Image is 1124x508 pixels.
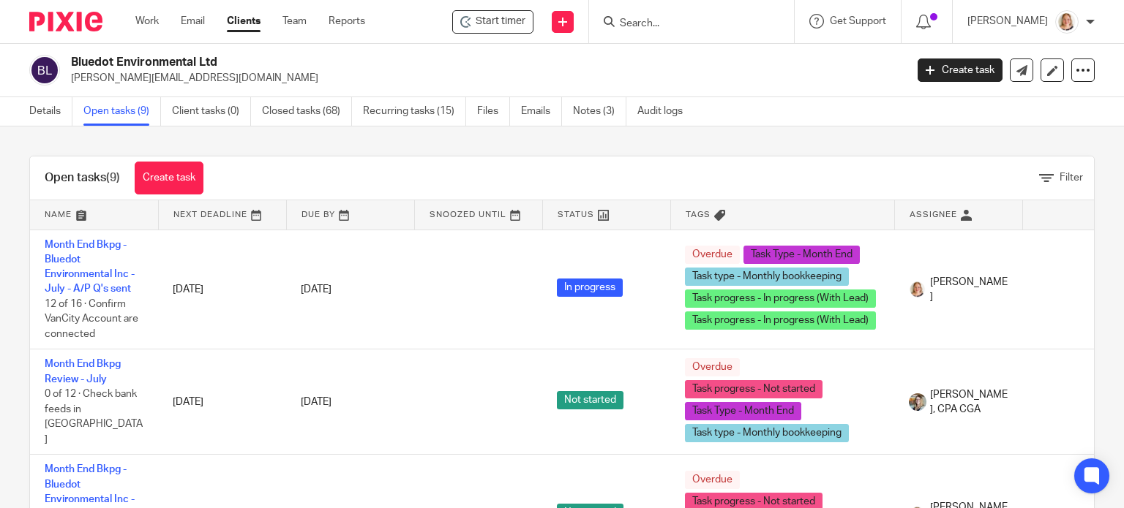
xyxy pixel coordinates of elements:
[743,246,860,264] span: Task Type - Month End
[685,402,801,420] span: Task Type - Month End
[909,281,926,298] img: Screenshot%202025-09-16%20114050.png
[158,349,286,455] td: [DATE]
[557,278,623,297] span: In progress
[685,471,740,489] span: Overdue
[930,275,1008,305] span: [PERSON_NAME]
[301,397,331,407] span: [DATE]
[45,389,143,444] span: 0 of 12 · Check bank feeds in [GEOGRAPHIC_DATA]
[685,424,849,442] span: Task type - Monthly bookkeeping
[521,97,562,126] a: Emails
[476,14,525,29] span: Start timer
[262,97,352,126] a: Closed tasks (68)
[71,71,896,86] p: [PERSON_NAME][EMAIL_ADDRESS][DOMAIN_NAME]
[135,162,203,194] a: Create task
[685,246,740,264] span: Overdue
[618,18,750,31] input: Search
[83,97,161,126] a: Open tasks (9)
[45,240,135,295] a: Month End Bkpg - Bluedot Environmental Inc - July - A/P Q's sent
[363,97,466,126] a: Recurring tasks (15)
[685,268,849,286] span: Task type - Monthly bookkeeping
[830,16,886,26] span: Get Support
[29,97,72,126] a: Details
[685,358,740,376] span: Overdue
[158,230,286,349] td: [DATE]
[477,97,510,126] a: Files
[918,58,1003,82] a: Create task
[573,97,626,126] a: Notes (3)
[282,14,307,29] a: Team
[452,10,533,34] div: Bluedot Environmental Ltd
[301,284,331,295] span: [DATE]
[45,170,120,186] h1: Open tasks
[329,14,365,29] a: Reports
[685,380,823,398] span: Task progress - Not started
[685,289,876,308] span: Task progress - In progress (With Lead)
[557,391,623,409] span: Not started
[558,211,594,219] span: Status
[29,12,102,31] img: Pixie
[172,97,251,126] a: Client tasks (0)
[45,299,138,339] span: 12 of 16 · Confirm VanCity Account are connected
[181,14,205,29] a: Email
[930,387,1008,417] span: [PERSON_NAME], CPA CGA
[227,14,261,29] a: Clients
[1055,10,1079,34] img: Screenshot%202025-09-16%20114050.png
[135,14,159,29] a: Work
[45,359,121,384] a: Month End Bkpg Review - July
[29,55,60,86] img: svg%3E
[686,211,711,219] span: Tags
[106,172,120,183] span: (9)
[430,211,506,219] span: Snoozed Until
[1060,173,1083,183] span: Filter
[685,311,876,330] span: Task progress - In progress (With Lead)
[967,14,1048,29] p: [PERSON_NAME]
[637,97,694,126] a: Audit logs
[909,393,926,411] img: Chrissy%20McGale%20Bio%20Pic%201.jpg
[71,55,731,70] h2: Bluedot Environmental Ltd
